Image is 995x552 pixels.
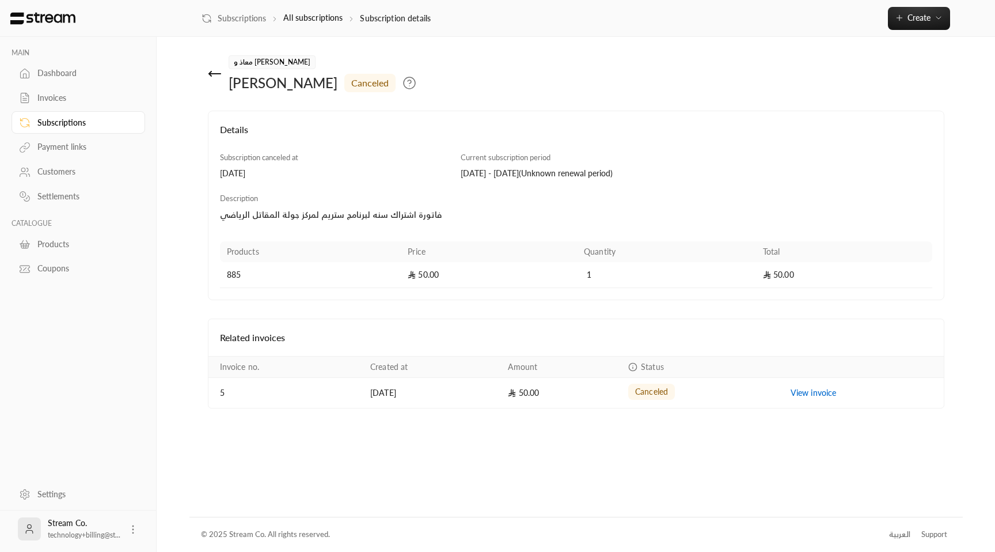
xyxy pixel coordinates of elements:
a: Subscriptions [12,111,145,134]
div: Products [37,239,131,250]
a: Customers [12,161,145,183]
div: Invoices [37,92,131,104]
span: 1 [584,269,595,281]
div: [DATE] - [DATE] ( Unknown renewal period ) [461,168,690,179]
img: Logo [9,12,77,25]
a: Invoices [12,87,145,109]
span: Description [220,194,258,203]
a: Dashboard [12,62,145,85]
div: [DATE] [220,168,450,179]
div: Coupons [37,263,131,274]
th: Invoice no. [208,357,363,378]
a: All subscriptions [283,13,343,22]
td: 50.00 [401,262,577,288]
div: Subscriptions [37,117,131,128]
div: © 2025 Stream Co. All rights reserved. [201,529,330,540]
div: فاتورة اشتراك سنه لبرنامج ستريم لمركز جولة المقاتل الرياضي [220,209,571,221]
a: Coupons [12,258,145,280]
div: Settlements [37,191,131,202]
a: Settings [12,483,145,505]
h4: Related invoices [220,331,932,345]
td: [DATE] [363,378,502,408]
nav: breadcrumb [202,12,431,24]
a: Products [12,233,145,255]
p: MAIN [12,48,145,58]
th: Amount [501,357,621,378]
td: 50.00 [756,262,932,288]
td: 50.00 [501,378,621,408]
td: 5 [208,378,363,408]
th: Created at [363,357,502,378]
div: Customers [37,166,131,177]
h4: Details [220,123,932,148]
p: CATALOGUE [12,219,145,228]
div: Stream Co. [48,517,120,540]
div: Dashboard [37,67,131,79]
th: Quantity [577,241,756,262]
th: Products [220,241,401,262]
div: العربية [889,529,910,540]
span: Current subscription period [461,153,550,162]
div: Payment links [37,141,131,153]
p: Subscription details [360,13,431,24]
a: View invoice [791,388,837,398]
span: canceled [351,76,389,90]
span: technology+billing@st... [48,531,120,539]
a: Support [918,524,951,545]
a: Payment links [12,136,145,158]
a: Settlements [12,186,145,208]
table: Products [220,241,932,288]
div: [PERSON_NAME] [229,74,337,92]
div: Settings [37,489,131,500]
span: Status [641,362,664,372]
button: Create [888,7,950,30]
span: Create [907,13,931,22]
span: معاذ و [PERSON_NAME] [229,55,316,69]
th: Total [756,241,932,262]
table: Payments [208,356,944,408]
a: Subscriptions [202,13,266,24]
span: canceled [635,386,668,398]
td: 885 [220,262,401,288]
th: Price [401,241,577,262]
span: Subscription canceled at [220,153,298,162]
